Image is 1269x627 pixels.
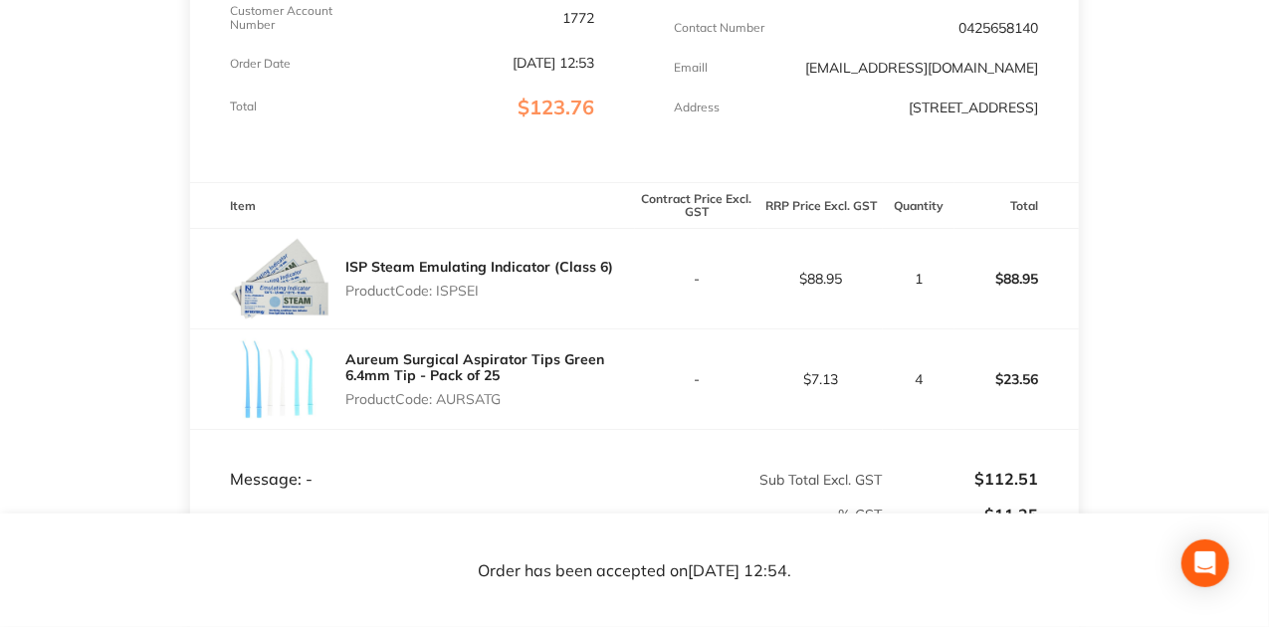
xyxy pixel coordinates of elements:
[190,182,634,229] th: Item
[954,182,1079,229] th: Total
[514,55,595,71] p: [DATE] 12:53
[759,371,882,387] p: $7.13
[345,258,613,276] a: ISP Steam Emulating Indicator (Class 6)
[883,182,953,229] th: Quantity
[345,350,604,384] a: Aureum Surgical Aspirator Tips Green 6.4mm Tip - Pack of 25
[675,101,721,114] p: Address
[884,506,1038,523] p: $11.25
[230,4,351,32] p: Customer Account Number
[345,391,634,407] p: Product Code: AURSATG
[955,355,1078,403] p: $23.56
[230,57,291,71] p: Order Date
[190,430,634,490] td: Message: -
[955,255,1078,303] p: $88.95
[805,59,1039,77] a: [EMAIL_ADDRESS][DOMAIN_NAME]
[230,329,329,429] img: ZWliNG0ycw
[959,20,1039,36] p: 0425658140
[478,561,791,579] p: Order has been accepted on [DATE] 12:54 .
[230,100,257,113] p: Total
[909,100,1039,115] p: [STREET_ADDRESS]
[345,283,613,299] p: Product Code: ISPSEI
[230,229,329,328] img: YTNxMzljbg
[636,371,758,387] p: -
[1181,539,1229,587] div: Open Intercom Messenger
[563,10,595,26] p: 1772
[759,271,882,287] p: $88.95
[884,470,1038,488] p: $112.51
[884,271,952,287] p: 1
[675,21,765,35] p: Contact Number
[519,95,595,119] span: $123.76
[675,61,709,75] p: Emaill
[636,472,883,488] p: Sub Total Excl. GST
[758,182,883,229] th: RRP Price Excl. GST
[884,371,952,387] p: 4
[191,507,882,522] p: % GST
[636,271,758,287] p: -
[635,182,759,229] th: Contract Price Excl. GST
